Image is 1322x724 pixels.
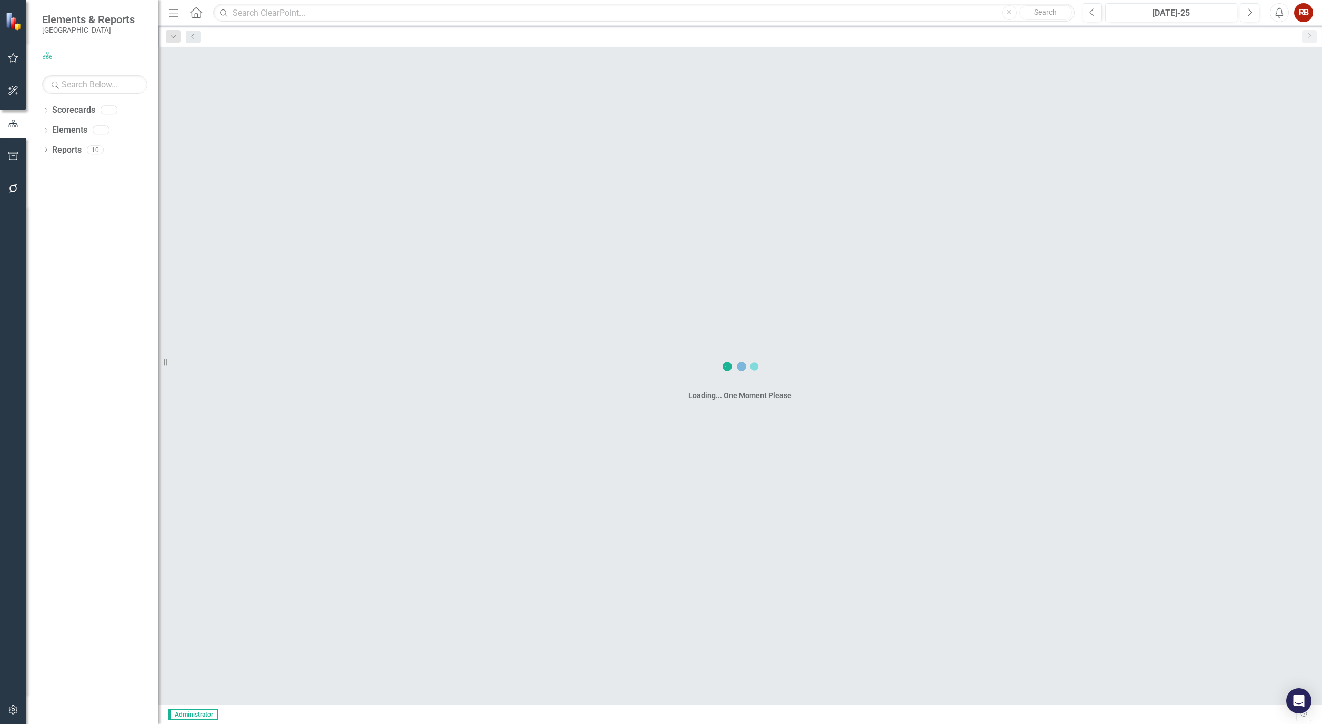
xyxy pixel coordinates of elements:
a: Scorecards [52,104,95,116]
input: Search ClearPoint... [213,4,1075,22]
div: 10 [87,145,104,154]
a: Elements [52,124,87,136]
div: Open Intercom Messenger [1286,688,1311,713]
div: [DATE]-25 [1109,7,1234,19]
button: [DATE]-25 [1105,3,1237,22]
img: ClearPoint Strategy [5,12,24,30]
div: Loading... One Moment Please [688,390,792,401]
button: Search [1019,5,1072,20]
span: Administrator [168,709,218,720]
input: Search Below... [42,75,147,94]
button: RB [1294,3,1313,22]
span: Elements & Reports [42,13,135,26]
small: [GEOGRAPHIC_DATA] [42,26,135,34]
span: Search [1034,8,1057,16]
a: Reports [52,144,82,156]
